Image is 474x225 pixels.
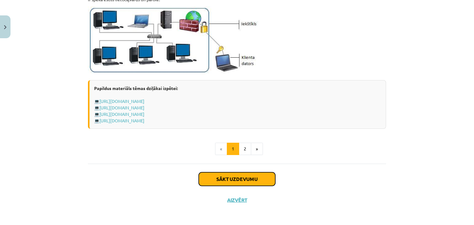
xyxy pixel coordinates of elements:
[99,105,144,110] a: [URL][DOMAIN_NAME]
[99,118,144,123] a: [URL][DOMAIN_NAME]
[251,143,263,155] button: »
[199,172,275,186] button: Sākt uzdevumu
[94,85,178,91] strong: Papildus materiāls tēmas dziļākai izpētei:
[99,111,144,117] a: [URL][DOMAIN_NAME]
[88,80,386,129] div: 💻 💻 💻 💻
[239,143,251,155] button: 2
[227,143,239,155] button: 1
[88,143,386,155] nav: Page navigation example
[225,197,249,203] button: Aizvērt
[99,98,144,104] a: [URL][DOMAIN_NAME]
[4,25,6,29] img: icon-close-lesson-0947bae3869378f0d4975bcd49f059093ad1ed9edebbc8119c70593378902aed.svg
